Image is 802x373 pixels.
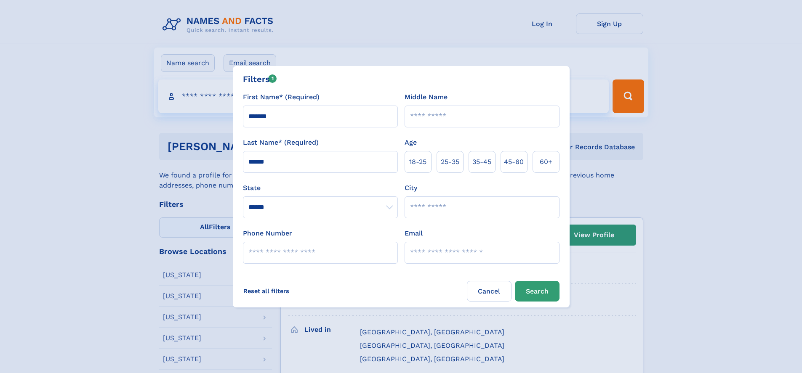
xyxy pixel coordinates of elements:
div: Filters [243,73,277,85]
label: City [405,183,417,193]
label: Last Name* (Required) [243,138,319,148]
label: Reset all filters [238,281,295,301]
span: 25‑35 [441,157,459,167]
label: Middle Name [405,92,448,102]
span: 60+ [540,157,552,167]
label: Age [405,138,417,148]
button: Search [515,281,560,302]
span: 45‑60 [504,157,524,167]
span: 18‑25 [409,157,426,167]
span: 35‑45 [472,157,491,167]
label: Email [405,228,423,238]
label: First Name* (Required) [243,92,320,102]
label: Cancel [467,281,512,302]
label: State [243,183,398,193]
label: Phone Number [243,228,292,238]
